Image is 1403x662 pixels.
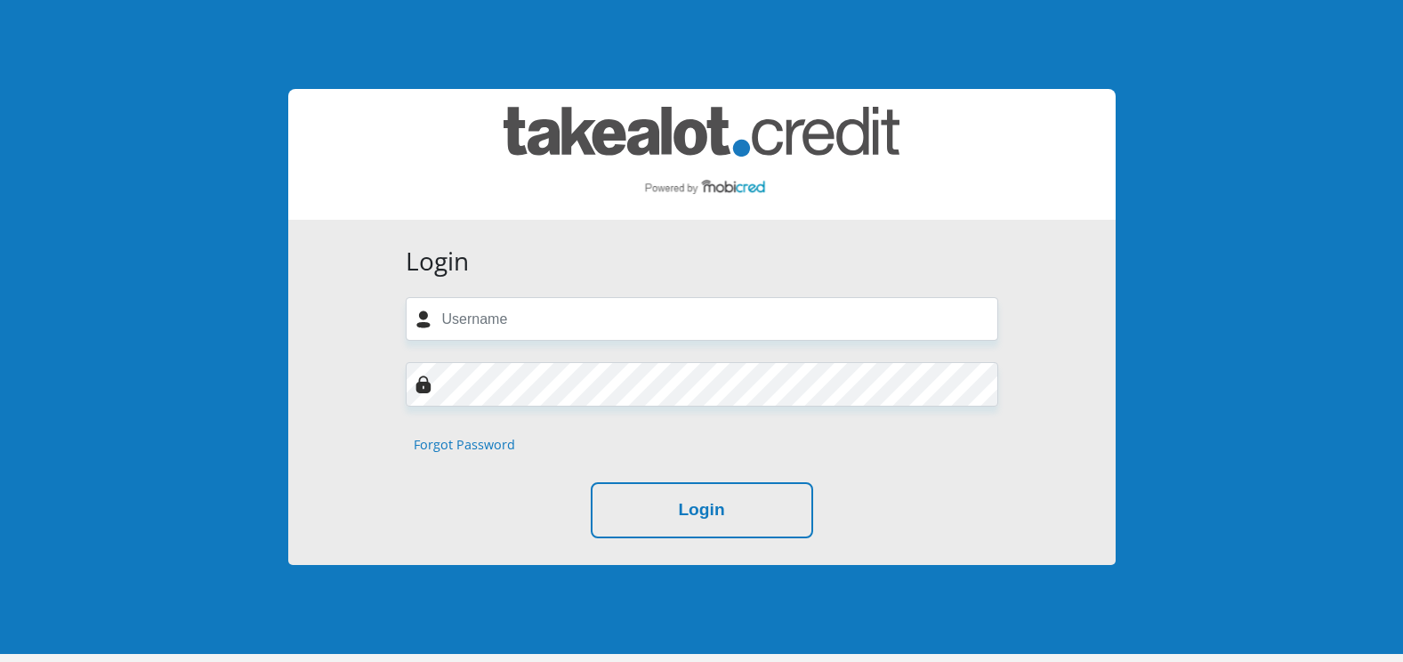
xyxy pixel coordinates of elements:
[415,311,432,328] img: user-icon image
[415,375,432,393] img: Image
[414,435,515,455] a: Forgot Password
[504,107,899,202] img: takealot_credit logo
[406,297,998,341] input: Username
[591,482,813,538] button: Login
[406,246,998,277] h3: Login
